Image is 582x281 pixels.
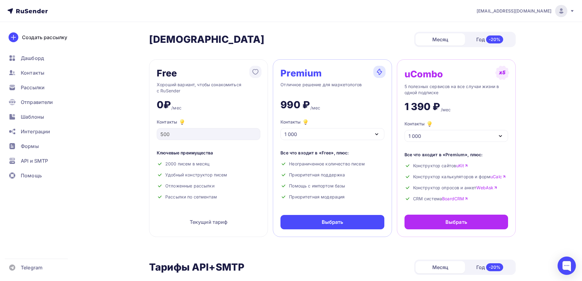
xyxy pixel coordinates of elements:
a: BoardCRM [442,196,468,202]
div: Год [465,261,514,274]
div: /мес [441,107,451,113]
div: Premium [280,68,322,78]
div: 2000 писем в месяц [157,161,260,167]
div: Контакты [280,118,309,126]
button: Контакты 1 000 [404,120,508,142]
div: /мес [171,105,181,111]
span: Шаблоны [21,113,44,120]
span: API и SMTP [21,157,48,165]
div: Хороший вариант, чтобы ознакомиться с RuSender [157,82,260,94]
div: 990 ₽ [280,99,310,111]
a: Контакты [5,67,78,79]
span: CRM система [413,196,468,202]
div: Free [157,68,177,78]
div: Все что входит в «Free», плюс: [280,150,384,156]
h2: Тарифы API+SMTP [149,261,244,273]
div: 5 полезных сервисов на все случаи жизни в одной подписке [404,83,508,96]
h2: [DEMOGRAPHIC_DATA] [149,33,265,46]
span: Контакты [21,69,44,76]
span: Дашборд [21,54,44,62]
button: Контакты 1 000 [280,118,384,140]
span: Интеграции [21,128,50,135]
div: Создать рассылку [22,34,67,41]
span: [EMAIL_ADDRESS][DOMAIN_NAME] [477,8,551,14]
a: uKit [456,163,468,169]
div: Все что входит в «Premium», плюс: [404,152,508,158]
div: Выбрать [445,218,467,226]
a: Отправители [5,96,78,108]
span: Рассылки [21,84,45,91]
div: 1 000 [408,132,421,140]
span: Помощь [21,172,42,179]
span: Конструктор сайтов [413,163,468,169]
a: uCalc [490,174,506,180]
div: Неограниченное количество писем [280,161,384,167]
span: Конструктор калькуляторов и форм [413,174,506,180]
a: Формы [5,140,78,152]
div: -20% [486,35,503,43]
div: Год [465,33,514,46]
div: Выбрать [322,219,343,226]
span: Отправители [21,98,53,106]
a: Шаблоны [5,111,78,123]
div: Приоритетная модерация [280,194,384,200]
div: Контакты [157,118,260,126]
div: Ключевые преимущества [157,150,260,156]
a: [EMAIL_ADDRESS][DOMAIN_NAME] [477,5,575,17]
div: 0₽ [157,99,171,111]
div: Приоритетная поддержка [280,172,384,178]
div: Месяц [415,33,465,46]
div: uCombo [404,69,443,79]
div: 1 000 [284,131,297,138]
span: Формы [21,142,39,150]
div: Рассылки по сегментам [157,194,260,200]
div: Месяц [415,261,465,273]
div: Текущий тариф [157,215,260,229]
div: Удобный конструктор писем [157,172,260,178]
span: Telegram [21,264,42,271]
div: Контакты [404,120,433,128]
div: Отличное решение для маркетологов [280,82,384,94]
span: Конструктор опросов и анкет [413,185,498,191]
div: Отложенные рассылки [157,183,260,189]
a: WebAsk [476,185,497,191]
div: -20% [486,263,503,271]
div: Помощь с импортом базы [280,183,384,189]
a: Дашборд [5,52,78,64]
div: /мес [310,105,320,111]
div: 1 390 ₽ [404,101,440,113]
a: Рассылки [5,81,78,94]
